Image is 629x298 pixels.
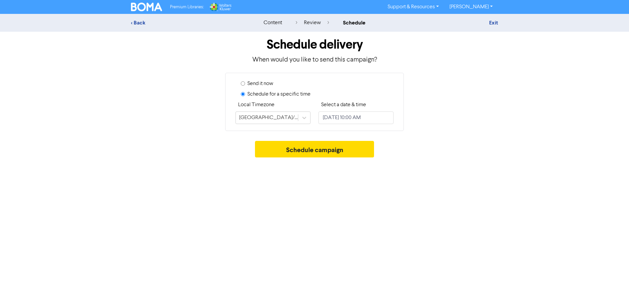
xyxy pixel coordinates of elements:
[264,19,282,27] div: content
[170,5,204,9] span: Premium Libraries:
[255,141,374,157] button: Schedule campaign
[131,3,162,11] img: BOMA Logo
[131,37,498,52] h1: Schedule delivery
[382,2,444,12] a: Support & Resources
[209,3,231,11] img: Wolters Kluwer
[131,55,498,65] p: When would you like to send this campaign?
[247,80,273,88] label: Send it now
[489,20,498,26] a: Exit
[596,266,629,298] iframe: Chat Widget
[239,114,299,122] div: [GEOGRAPHIC_DATA]/[GEOGRAPHIC_DATA]
[238,101,274,109] label: Local Timezone
[296,19,329,27] div: review
[343,19,365,27] div: schedule
[321,101,366,109] label: Select a date & time
[131,19,247,27] div: < Back
[444,2,498,12] a: [PERSON_NAME]
[318,111,394,124] input: Click to select a date
[247,90,311,98] label: Schedule for a specific time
